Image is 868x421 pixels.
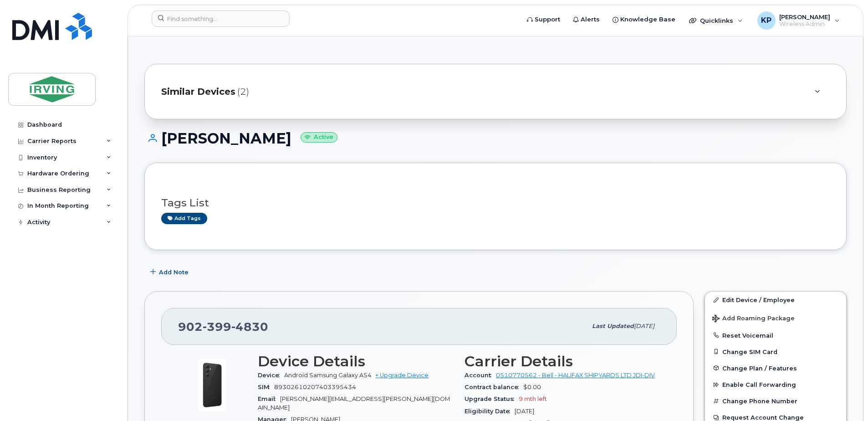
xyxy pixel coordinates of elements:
a: Add tags [161,213,207,224]
span: 399 [203,320,231,334]
a: + Upgrade Device [375,372,429,379]
button: Change SIM Card [705,344,846,360]
h3: Tags List [161,197,830,209]
h1: [PERSON_NAME] [144,130,847,146]
span: SIM [258,384,274,390]
button: Add Roaming Package [705,308,846,327]
span: (2) [237,85,249,98]
span: Last updated [592,323,634,329]
span: Similar Devices [161,85,235,98]
button: Enable Call Forwarding [705,376,846,393]
button: Change Plan / Features [705,360,846,376]
span: [DATE] [515,408,534,415]
h3: Device Details [258,353,454,370]
button: Reset Voicemail [705,327,846,344]
span: 4830 [231,320,268,334]
a: Edit Device / Employee [705,292,846,308]
span: Eligibility Date [465,408,515,415]
span: 902 [178,320,268,334]
button: Change Phone Number [705,393,846,409]
span: $0.00 [523,384,541,390]
a: 0510770562 - Bell - HALIFAX SHIPYARDS LTD JDI-DIV [496,372,655,379]
h3: Carrier Details [465,353,660,370]
span: Add Note [159,268,189,277]
span: [DATE] [634,323,654,329]
span: Enable Call Forwarding [722,381,796,388]
span: Android Samsung Galaxy A54 [284,372,372,379]
span: Upgrade Status [465,395,519,402]
span: [PERSON_NAME][EMAIL_ADDRESS][PERSON_NAME][DOMAIN_NAME] [258,395,450,411]
button: Add Note [144,264,196,280]
span: Email [258,395,280,402]
span: Contract balance [465,384,523,390]
span: 9 mth left [519,395,547,402]
img: image20231002-3703462-17nx3v8.jpeg [185,358,240,412]
span: Change Plan / Features [722,365,797,371]
small: Active [301,132,337,143]
span: 89302610207403395434 [274,384,356,390]
span: Device [258,372,284,379]
span: Account [465,372,496,379]
span: Add Roaming Package [712,315,795,323]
